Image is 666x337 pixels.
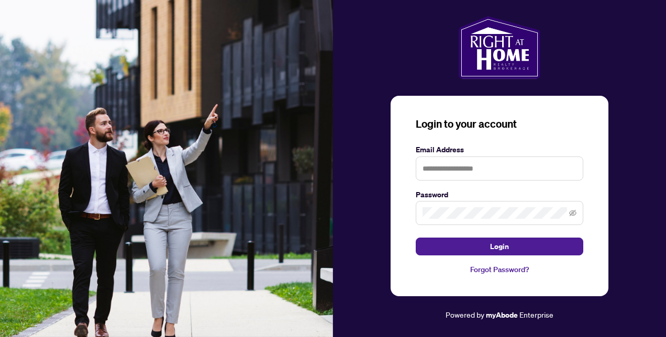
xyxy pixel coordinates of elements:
a: myAbode [486,309,518,321]
label: Password [416,189,583,200]
a: Forgot Password? [416,264,583,275]
button: Login [416,238,583,255]
img: ma-logo [459,16,540,79]
span: Login [490,238,509,255]
label: Email Address [416,144,583,155]
h3: Login to your account [416,117,583,131]
span: Powered by [446,310,484,319]
span: eye-invisible [569,209,576,217]
span: Enterprise [519,310,553,319]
